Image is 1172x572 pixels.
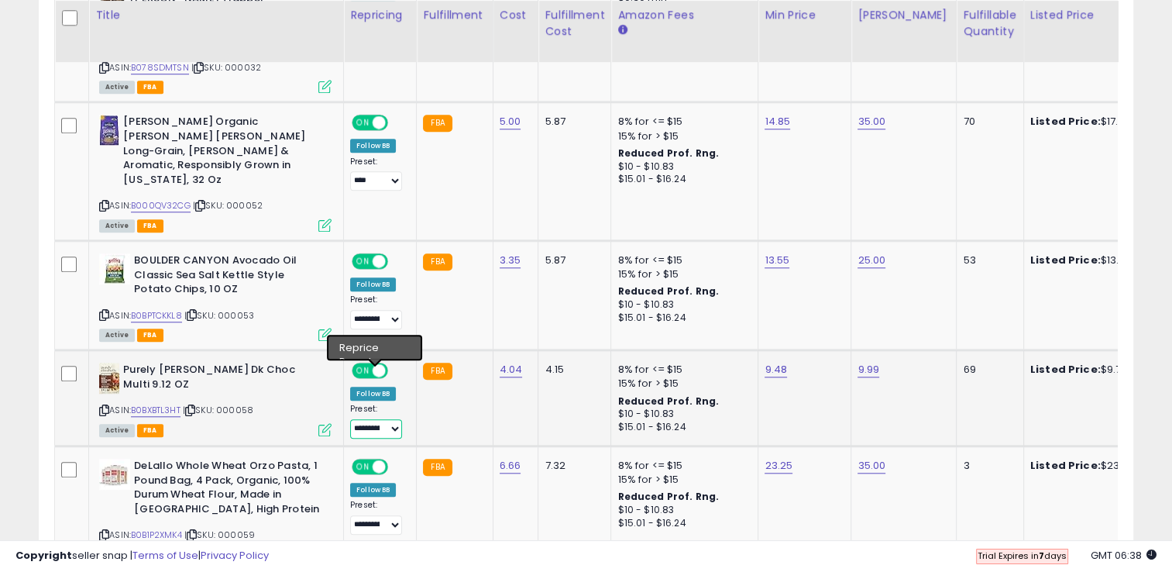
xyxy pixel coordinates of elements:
div: Title [95,7,337,23]
div: Fulfillment [423,7,486,23]
a: B0BPTCKKL8 [131,309,182,322]
img: 41HO8yS3TdL._SL40_.jpg [99,253,130,284]
div: Preset: [350,157,404,191]
a: Privacy Policy [201,548,269,563]
span: ON [353,255,373,268]
b: 7 [1039,550,1044,562]
div: $23.48 [1030,459,1159,473]
img: 41onWb1hxFL._SL40_.jpg [99,115,119,146]
a: 14.85 [765,114,790,129]
small: FBA [423,115,452,132]
div: ASIN: [99,363,332,435]
div: Follow BB [350,387,396,401]
span: | SKU: 000032 [191,61,261,74]
b: DeLallo Whole Wheat Orzo Pasta, 1 Pound Bag, 4 Pack, Organic, 100% Durum Wheat Flour, Made in [GE... [134,459,322,520]
a: B078SDMTSN [131,61,189,74]
span: FBA [137,329,163,342]
img: 51skFviKejL._SL40_.jpg [99,363,119,394]
div: $15.01 - $16.24 [617,312,746,325]
a: 6.66 [500,458,521,474]
span: OFF [386,364,411,377]
a: 23.25 [765,458,792,474]
span: All listings currently available for purchase on Amazon [99,219,135,233]
b: BOULDER CANYON Avocado Oil Classic Sea Salt Kettle Style Potato Chips, 10 OZ [134,253,322,301]
span: FBA [137,219,163,233]
div: Follow BB [350,277,396,291]
a: Terms of Use [132,548,198,563]
span: ON [353,460,373,474]
div: Preset: [350,500,404,535]
a: 9.48 [765,362,787,377]
div: 70 [963,115,1011,129]
div: ASIN: [99,115,332,229]
small: FBA [423,363,452,380]
div: Repricing [350,7,410,23]
a: B0BXBTL3HT [131,404,180,417]
div: Fulfillable Quantity [963,7,1016,40]
a: 35.00 [858,114,885,129]
div: $15.01 - $16.24 [617,517,746,530]
a: 3.35 [500,253,521,268]
b: [PERSON_NAME] Organic [PERSON_NAME] [PERSON_NAME] Long-Grain, [PERSON_NAME] & Aromatic, Responsib... [123,115,311,191]
div: 8% for <= $15 [617,253,746,267]
div: 8% for <= $15 [617,115,746,129]
span: OFF [386,255,411,268]
small: FBA [423,253,452,270]
span: All listings currently available for purchase on Amazon [99,81,135,94]
b: Listed Price: [1030,114,1101,129]
div: 15% for > $15 [617,377,746,391]
span: ON [353,116,373,129]
a: 25.00 [858,253,885,268]
span: OFF [386,460,411,474]
span: FBA [137,424,163,437]
div: Min Price [765,7,844,23]
b: Listed Price: [1030,362,1101,377]
div: 5.87 [545,115,599,129]
div: 15% for > $15 [617,267,746,281]
span: OFF [386,116,411,129]
b: Purely [PERSON_NAME] Dk Choc Multi 9.12 OZ [123,363,311,395]
div: $10 - $10.83 [617,298,746,312]
div: $17.29 [1030,115,1159,129]
div: 3 [963,459,1011,473]
div: 8% for <= $15 [617,363,746,377]
b: Reduced Prof. Rng. [617,395,719,408]
a: 4.04 [500,362,523,377]
b: Reduced Prof. Rng. [617,490,719,503]
span: All listings currently available for purchase on Amazon [99,424,135,437]
div: $15.01 - $16.24 [617,421,746,434]
div: Fulfillment Cost [545,7,604,40]
span: | SKU: 000052 [193,199,263,212]
div: 69 [963,363,1011,377]
span: | SKU: 000053 [184,309,254,322]
span: All listings currently available for purchase on Amazon [99,329,135,342]
div: 7.32 [545,459,599,473]
div: Preset: [350,295,404,329]
div: Cost [500,7,532,23]
div: $9.77 [1030,363,1159,377]
b: Reduced Prof. Rng. [617,284,719,298]
div: $13.55 [1030,253,1159,267]
div: 15% for > $15 [617,129,746,143]
div: 8% for <= $15 [617,459,746,473]
div: ASIN: [99,253,332,339]
div: $15.01 - $16.24 [617,173,746,186]
div: $10 - $10.83 [617,408,746,421]
div: Amazon Fees [617,7,751,23]
div: Follow BB [350,139,396,153]
div: 15% for > $15 [617,473,746,487]
a: 35.00 [858,458,885,474]
div: Follow BB [350,483,396,497]
span: | SKU: 000058 [183,404,253,416]
a: 13.55 [765,253,789,268]
img: 51EPabwCYyL._SL40_.jpg [99,459,130,490]
div: 53 [963,253,1011,267]
span: Trial Expires in days [978,550,1067,562]
a: 5.00 [500,114,521,129]
strong: Copyright [15,548,72,563]
div: $10 - $10.83 [617,160,746,174]
span: ON [353,364,373,377]
div: [PERSON_NAME] [858,7,950,23]
b: Listed Price: [1030,253,1101,267]
b: Listed Price: [1030,458,1101,473]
